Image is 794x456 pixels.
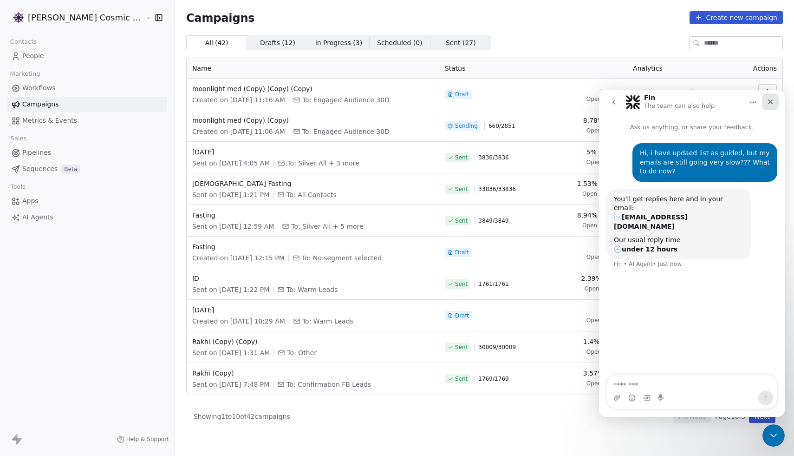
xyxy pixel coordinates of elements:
span: Created on [DATE] 11:06 AM [192,127,285,136]
span: Drafts ( 12 ) [260,38,295,48]
span: Open Rate [585,285,614,292]
span: moonlight med (Copy) (Copy) [192,116,434,125]
button: Create new campaign [690,11,783,24]
span: 1.4% (338) [583,337,619,346]
span: 1.53% (413) [577,179,618,188]
span: 660 / 2851 [488,122,515,130]
span: Sent [455,154,468,161]
span: Open Rate [582,190,612,198]
span: Sending [455,122,478,130]
span: Draft [455,312,469,319]
span: [DATE] [192,305,434,315]
iframe: Intercom live chat [599,90,785,417]
span: People [22,51,44,61]
span: [PERSON_NAME] Cosmic Academy LLP [28,12,143,24]
span: Sent [455,185,468,193]
span: Scheduled ( 0 ) [377,38,423,48]
span: Open Rate [582,222,612,229]
span: 3.57% (56) [583,369,619,378]
span: 33836 / 33836 [478,185,516,193]
span: Campaigns [186,11,255,24]
span: Sequences [22,164,58,174]
span: To: Other [287,348,317,357]
span: Tools [7,180,29,194]
span: Open Rate [586,95,616,103]
span: Workflows [22,83,56,93]
span: Sent on [DATE] 7:48 PM [192,380,269,389]
span: Rakhi (Copy) (Copy) [192,337,434,346]
span: 8.78% (18) [583,116,619,125]
span: Showing 1 to 10 of 42 campaigns [194,412,290,421]
span: To: Engaged Audience 30D [302,127,390,136]
span: moonlight med (Copy) (Copy) (Copy) [192,84,434,93]
a: SequencesBeta [7,161,167,177]
span: To: Engaged Audience 30D [302,95,390,105]
span: To: Silver All + 3 more [287,159,359,168]
span: Sent on [DATE] 4:05 AM [192,159,270,168]
span: Created on [DATE] 12:15 PM [192,253,285,263]
span: Help & Support [126,436,169,443]
span: Sent [455,344,468,351]
span: Beta [61,165,80,174]
a: Apps [7,193,167,209]
span: ID [192,274,434,283]
a: Help & Support [117,436,169,443]
span: - [690,84,693,93]
span: Apps [22,196,39,206]
span: Open Rate [586,127,616,134]
span: Draft [455,91,469,98]
span: To: Confirmation FB Leads [286,380,371,389]
span: Campaigns [22,99,59,109]
th: Actions [740,58,782,79]
span: [DATE] [192,147,434,157]
img: Logo_Properly_Aligned.png [13,12,24,23]
span: Created on [DATE] 11:16 AM [192,95,285,105]
span: Open Rate [586,380,616,387]
span: Open Rate [586,348,616,356]
span: To: No segment selected [302,253,382,263]
span: 1761 / 1761 [478,280,508,288]
span: Fasting [192,242,434,251]
button: [PERSON_NAME] Cosmic Academy LLP [11,10,138,26]
th: Name [187,58,439,79]
span: 1769 / 1769 [478,375,508,383]
span: 3836 / 3836 [478,154,508,161]
span: Sent on [DATE] 1:31 AM [192,348,270,357]
span: To: All Contacts [286,190,336,199]
span: To: Silver All + 5 more [291,222,363,231]
span: Sent on [DATE] 1:22 PM [192,285,269,294]
span: Sent [455,217,468,225]
span: Sent on [DATE] 1:21 PM [192,190,269,199]
span: Fasting [192,211,434,220]
span: Sales [7,132,31,145]
span: 5% (163) [586,147,616,157]
span: 3849 / 3849 [478,217,508,225]
span: Open Rate [586,317,616,324]
iframe: Intercom live chat [762,424,785,447]
span: Sent [455,280,468,288]
a: Metrics & Events [7,113,167,128]
a: Campaigns [7,97,167,112]
span: AI Agents [22,212,53,222]
a: People [7,48,167,64]
span: Pipelines [22,148,51,158]
span: Rakhi (Copy) [192,369,434,378]
span: - [644,84,646,93]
